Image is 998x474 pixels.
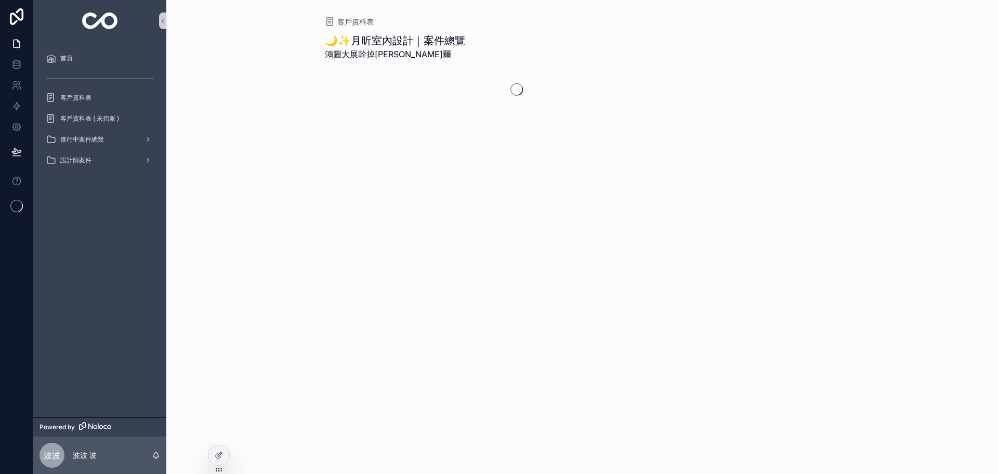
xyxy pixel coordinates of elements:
[82,12,118,29] img: App logo
[325,48,465,60] span: 鴻圖大展幹掉[PERSON_NAME]爾
[60,156,91,164] span: 設計師案件
[40,151,160,170] a: 設計師案件
[60,114,119,123] span: 客戶資料表 ( 未指派 )
[337,17,374,27] span: 客戶資料表
[40,423,75,431] span: Powered by
[40,130,160,149] a: 進行中案件總覽
[60,94,91,102] span: 客戶資料表
[40,109,160,128] a: 客戶資料表 ( 未指派 )
[44,449,60,462] span: 波波
[33,42,166,183] div: scrollable content
[40,88,160,107] a: 客戶資料表
[40,49,160,68] a: 首頁
[33,417,166,437] a: Powered by
[325,33,465,48] h1: 🌙✨月昕室內設計｜案件總覽
[60,54,73,62] span: 首頁
[73,450,97,460] p: 波波 波
[60,135,104,144] span: 進行中案件總覽
[325,17,374,27] a: 客戶資料表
